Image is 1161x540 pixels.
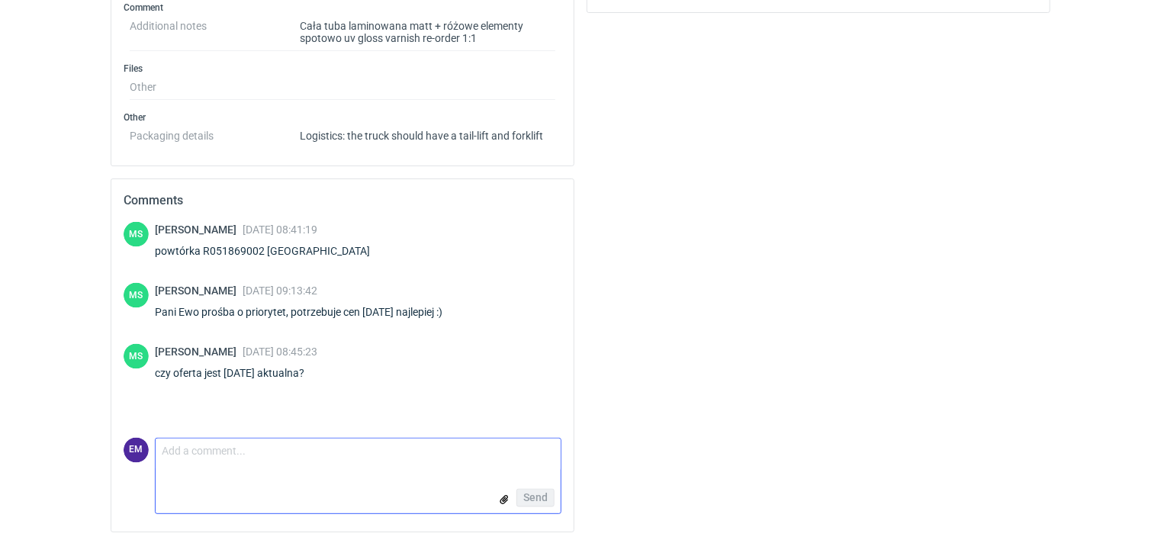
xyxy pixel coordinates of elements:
figcaption: EM [124,438,149,463]
button: Send [516,489,555,507]
h3: Files [124,63,561,75]
h3: Comment [124,2,561,14]
figcaption: MS [124,222,149,247]
div: Maciej Sikora [124,222,149,247]
span: [DATE] 08:45:23 [243,346,317,358]
div: Maciej Sikora [124,283,149,308]
figcaption: MS [124,283,149,308]
h2: Comments [124,191,561,210]
div: Pani Ewo prośba o priorytet, potrzebuje cen [DATE] najlepiej :) [155,304,461,320]
span: [DATE] 09:13:42 [243,284,317,297]
span: [DATE] 08:41:19 [243,223,317,236]
div: Ewa Mroczkowska [124,438,149,463]
span: [PERSON_NAME] [155,346,243,358]
dt: Additional notes [130,14,300,51]
figcaption: MS [124,344,149,369]
h3: Other [124,111,561,124]
div: czy oferta jest [DATE] aktualna? [155,365,323,381]
dt: Packaging details [130,124,300,142]
dd: Logistics: the truck should have a tail-lift and forklift [300,124,555,142]
div: Maciej Sikora [124,344,149,369]
dd: Cała tuba laminowana matt + różowe elementy spotowo uv gloss varnish re-order 1:1 [300,14,555,51]
span: [PERSON_NAME] [155,223,243,236]
div: powtórka R051869002 [GEOGRAPHIC_DATA] [155,243,388,259]
span: [PERSON_NAME] [155,284,243,297]
dt: Other [130,75,300,100]
span: Send [523,493,548,503]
